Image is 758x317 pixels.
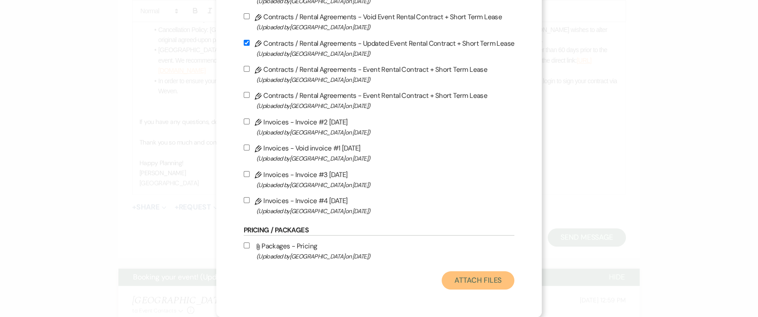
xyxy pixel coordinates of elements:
label: Contracts / Rental Agreements - Updated Event Rental Contract + Short Term Lease [244,38,514,59]
span: (Uploaded by [GEOGRAPHIC_DATA] on [DATE] ) [256,153,514,164]
label: Contracts / Rental Agreements - Event Rental Contract + Short Term Lease [244,90,514,111]
span: (Uploaded by [GEOGRAPHIC_DATA] on [DATE] ) [256,251,514,262]
input: Invoices - Invoice #4 [DATE](Uploaded by[GEOGRAPHIC_DATA]on [DATE]) [244,197,250,203]
label: Contracts / Rental Agreements - Event Rental Contract + Short Term Lease [244,64,514,85]
label: Packages - Pricing [244,240,514,262]
input: Packages - Pricing(Uploaded by[GEOGRAPHIC_DATA]on [DATE]) [244,242,250,248]
label: Contracts / Rental Agreements - Void Event Rental Contract + Short Term Lease [244,11,514,32]
input: Contracts / Rental Agreements - Void Event Rental Contract + Short Term Lease(Uploaded by[GEOGRAP... [244,13,250,19]
input: Contracts / Rental Agreements - Event Rental Contract + Short Term Lease(Uploaded by[GEOGRAPHIC_D... [244,66,250,72]
input: Invoices - Invoice #3 [DATE](Uploaded by[GEOGRAPHIC_DATA]on [DATE]) [244,171,250,177]
input: Contracts / Rental Agreements - Updated Event Rental Contract + Short Term Lease(Uploaded by[GEOG... [244,40,250,46]
span: (Uploaded by [GEOGRAPHIC_DATA] on [DATE] ) [256,48,514,59]
span: (Uploaded by [GEOGRAPHIC_DATA] on [DATE] ) [256,180,514,190]
input: Invoices - Void invoice #1 [DATE](Uploaded by[GEOGRAPHIC_DATA]on [DATE]) [244,145,250,150]
input: Contracts / Rental Agreements - Event Rental Contract + Short Term Lease(Uploaded by[GEOGRAPHIC_D... [244,92,250,98]
span: (Uploaded by [GEOGRAPHIC_DATA] on [DATE] ) [256,22,514,32]
span: (Uploaded by [GEOGRAPHIC_DATA] on [DATE] ) [256,206,514,216]
button: Attach Files [442,271,514,290]
input: Invoices - Invoice #2 [DATE](Uploaded by[GEOGRAPHIC_DATA]on [DATE]) [244,118,250,124]
span: (Uploaded by [GEOGRAPHIC_DATA] on [DATE] ) [256,75,514,85]
label: Invoices - Void invoice #1 [DATE] [244,142,514,164]
span: (Uploaded by [GEOGRAPHIC_DATA] on [DATE] ) [256,127,514,138]
label: Invoices - Invoice #3 [DATE] [244,169,514,190]
h6: Pricing / Packages [244,226,514,236]
label: Invoices - Invoice #2 [DATE] [244,116,514,138]
span: (Uploaded by [GEOGRAPHIC_DATA] on [DATE] ) [256,101,514,111]
label: Invoices - Invoice #4 [DATE] [244,195,514,216]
